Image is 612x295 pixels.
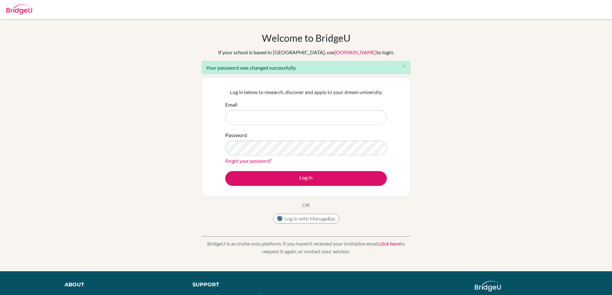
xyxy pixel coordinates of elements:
a: Forgot your password? [225,158,271,164]
label: Password [225,131,247,139]
label: Email [225,101,237,108]
p: OR [302,201,310,209]
button: Close [397,61,410,71]
i: close [401,64,406,68]
h1: Welcome to BridgeU [262,32,350,44]
div: Support [192,281,298,289]
button: Log in with ManageBac [273,214,339,223]
img: Bridge-U [6,4,32,14]
div: Your password was changed successfully. [202,61,411,74]
a: click here [379,240,400,247]
div: About [65,281,178,289]
p: Log in below to research, discover and apply to your dream university. [225,88,387,96]
button: Log in [225,171,387,186]
img: logo_white@2x-f4f0deed5e89b7ecb1c2cc34c3e3d731f90f0f143d5ea2071677605dd97b5244.png [475,281,501,291]
a: [DOMAIN_NAME] [334,49,377,55]
p: BridgeU is an invite only platform. If you haven’t received your invitation email, to request it ... [202,240,411,255]
div: If your school is based in [GEOGRAPHIC_DATA], use to login. [218,48,394,56]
